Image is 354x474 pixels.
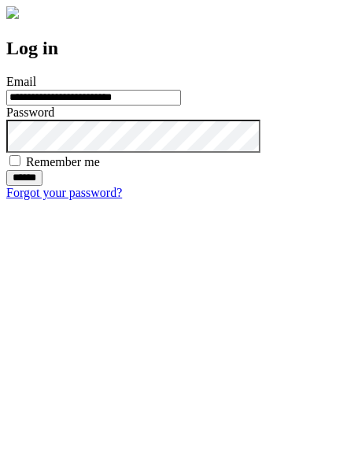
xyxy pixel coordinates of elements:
[6,38,348,59] h2: Log in
[6,6,19,19] img: logo-4e3dc11c47720685a147b03b5a06dd966a58ff35d612b21f08c02c0306f2b779.png
[6,75,36,88] label: Email
[6,186,122,199] a: Forgot your password?
[6,106,54,119] label: Password
[26,155,100,168] label: Remember me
